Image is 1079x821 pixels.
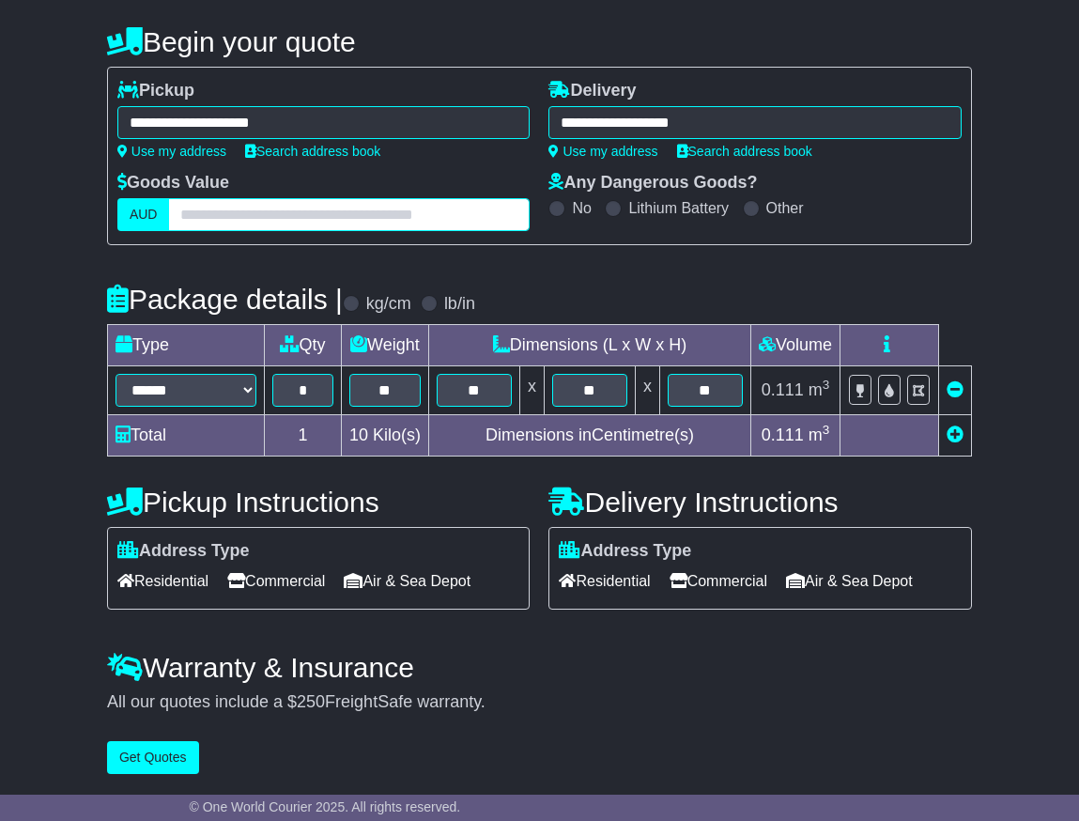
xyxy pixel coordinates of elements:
[947,426,963,444] a: Add new item
[107,692,972,713] div: All our quotes include a $ FreightSafe warranty.
[349,426,368,444] span: 10
[750,325,840,366] td: Volume
[264,415,341,457] td: 1
[762,426,804,444] span: 0.111
[809,380,830,399] span: m
[117,144,226,159] a: Use my address
[548,173,757,194] label: Any Dangerous Goods?
[428,415,750,457] td: Dimensions in Centimetre(s)
[559,566,650,596] span: Residential
[117,81,194,101] label: Pickup
[341,415,428,457] td: Kilo(s)
[670,566,767,596] span: Commercial
[117,566,208,596] span: Residential
[297,692,325,711] span: 250
[117,541,250,562] label: Address Type
[107,741,199,774] button: Get Quotes
[559,541,691,562] label: Address Type
[766,199,804,217] label: Other
[366,294,411,315] label: kg/cm
[635,366,659,415] td: x
[628,199,729,217] label: Lithium Battery
[786,566,913,596] span: Air & Sea Depot
[823,378,830,392] sup: 3
[519,366,544,415] td: x
[572,199,591,217] label: No
[548,144,657,159] a: Use my address
[762,380,804,399] span: 0.111
[264,325,341,366] td: Qty
[190,799,461,814] span: © One World Courier 2025. All rights reserved.
[107,325,264,366] td: Type
[947,380,963,399] a: Remove this item
[107,415,264,457] td: Total
[677,144,812,159] a: Search address book
[548,487,972,518] h4: Delivery Instructions
[344,566,470,596] span: Air & Sea Depot
[823,423,830,437] sup: 3
[548,81,636,101] label: Delivery
[117,173,229,194] label: Goods Value
[107,487,531,518] h4: Pickup Instructions
[107,26,972,57] h4: Begin your quote
[107,284,343,315] h4: Package details |
[227,566,325,596] span: Commercial
[117,198,170,231] label: AUD
[341,325,428,366] td: Weight
[809,426,830,444] span: m
[444,294,475,315] label: lb/in
[428,325,750,366] td: Dimensions (L x W x H)
[245,144,380,159] a: Search address book
[107,652,972,683] h4: Warranty & Insurance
